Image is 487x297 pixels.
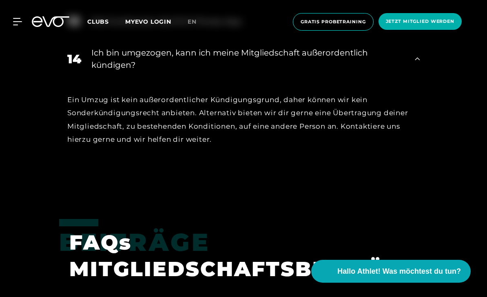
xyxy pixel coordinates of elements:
span: en [188,18,197,25]
a: MYEVO LOGIN [125,18,171,25]
span: Gratis Probetraining [301,18,366,25]
a: Jetzt Mitglied werden [376,13,464,31]
a: Gratis Probetraining [290,13,376,31]
h1: FAQs MITGLIEDSCHAFTSBEITRÄGE [69,229,407,282]
div: Ein Umzug ist kein außerordentlicher Kündigungsgrund, daher können wir kein Sonderkündigungsrecht... [67,93,420,146]
div: Ich bin umgezogen, kann ich meine Mitgliedschaft außerordentlich kündigen? [91,47,405,71]
div: 14 [67,50,81,68]
span: Clubs [87,18,109,25]
span: Jetzt Mitglied werden [386,18,454,25]
a: en [188,17,206,27]
button: Hallo Athlet! Was möchtest du tun? [311,260,471,283]
span: Hallo Athlet! Was möchtest du tun? [337,266,461,277]
a: Clubs [87,18,125,25]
